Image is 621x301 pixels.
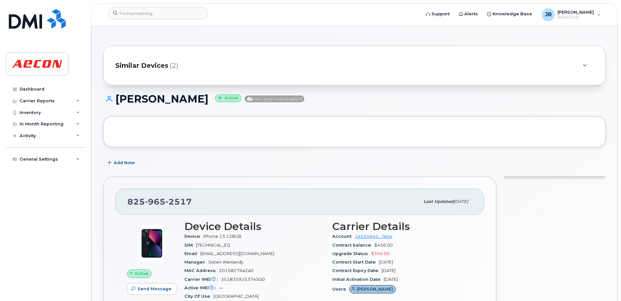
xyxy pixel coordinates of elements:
span: Send Message [137,286,171,292]
span: Directory Push Enabled [245,95,304,102]
span: Sixten Waniandy [208,260,243,265]
span: Upgrade Status [332,251,371,256]
span: Active [135,270,149,277]
img: image20231002-3703462-1ig824h.jpeg [132,224,171,263]
span: Active IMEI [184,285,219,290]
small: Active [215,94,241,102]
button: Send Message [127,283,177,295]
span: 825 [127,197,192,207]
span: 965 [145,197,166,207]
span: Contract Start Date [332,260,379,265]
span: Account [332,234,355,239]
span: Contract balance [332,243,374,248]
span: 2517 [166,197,192,207]
span: Users [332,287,349,292]
span: iPhone 13 128GB [203,234,241,239]
span: Add Note [114,160,135,166]
a: [PERSON_NAME] [349,287,396,292]
a: 14554645 - Telus [355,234,392,239]
span: Similar Devices [115,61,168,70]
span: Initial Activation Date [332,277,384,282]
span: 20158276a2a0 [219,268,253,273]
span: [TECHNICAL_ID] [196,243,230,248]
h3: Carrier Details [332,221,472,232]
span: Device [184,234,203,239]
span: (2) [170,61,178,70]
span: Contract Expiry Date [332,268,382,273]
span: $356.00 [371,251,390,256]
span: [DATE] [384,277,398,282]
span: — [219,285,223,290]
span: [EMAIL_ADDRESS][DOMAIN_NAME] [200,251,274,256]
span: $456.00 [374,243,393,248]
span: [DATE] [382,268,396,273]
span: MAC Address [184,268,219,273]
h1: [PERSON_NAME] [103,93,606,105]
span: [GEOGRAPHIC_DATA] [213,294,259,299]
span: Email [184,251,200,256]
span: Manager [184,260,208,265]
span: SIM [184,243,196,248]
span: 351835925374500 [221,277,265,282]
h3: Device Details [184,221,325,232]
span: [PERSON_NAME] [357,286,393,292]
span: City Of Use [184,294,213,299]
button: Add Note [103,157,140,169]
span: [DATE] [379,260,393,265]
span: [DATE] [454,199,468,204]
span: Carrier IMEI [184,277,221,282]
span: Last updated [424,199,454,204]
